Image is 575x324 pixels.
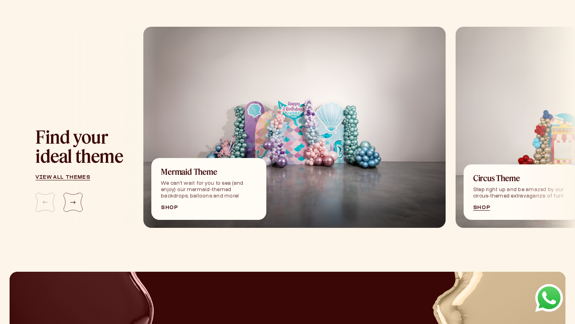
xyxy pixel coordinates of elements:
[161,205,257,210] a: Shop
[473,205,569,210] a: Shop
[36,127,126,166] h3: Find your ideal theme
[161,180,257,200] div: We can't wait for you to sea (and enjoy) our mermaid-themed backdrops, balloons and more!
[36,175,126,180] a: view all themes
[161,168,257,176] h6: Mermaid Theme
[143,27,446,228] div: 1 / 5
[473,174,569,182] h6: Circus Theme
[63,193,83,212] div: Next slide
[473,187,569,200] div: Step right up and be amazed by our circus-themed extravaganza of fun!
